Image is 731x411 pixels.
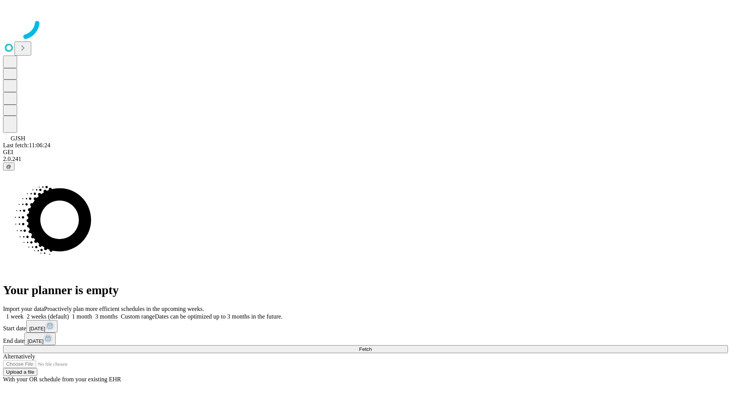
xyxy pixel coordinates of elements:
[3,156,728,162] div: 2.0.241
[27,313,69,320] span: 2 weeks (default)
[6,313,24,320] span: 1 week
[6,164,11,169] span: @
[72,313,92,320] span: 1 month
[27,338,43,344] span: [DATE]
[3,142,50,148] span: Last fetch: 11:06:24
[24,333,56,345] button: [DATE]
[29,326,45,331] span: [DATE]
[3,368,37,376] button: Upload a file
[26,320,57,333] button: [DATE]
[121,313,155,320] span: Custom range
[3,149,728,156] div: GEI
[3,320,728,333] div: Start date
[3,306,44,312] span: Import your data
[3,283,728,297] h1: Your planner is empty
[95,313,118,320] span: 3 months
[3,162,14,170] button: @
[11,135,25,142] span: GJSH
[3,333,728,345] div: End date
[3,345,728,353] button: Fetch
[3,353,35,360] span: Alternatively
[44,306,204,312] span: Proactively plan more efficient schedules in the upcoming weeks.
[359,346,372,352] span: Fetch
[3,376,121,382] span: With your OR schedule from your existing EHR
[155,313,283,320] span: Dates can be optimized up to 3 months in the future.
